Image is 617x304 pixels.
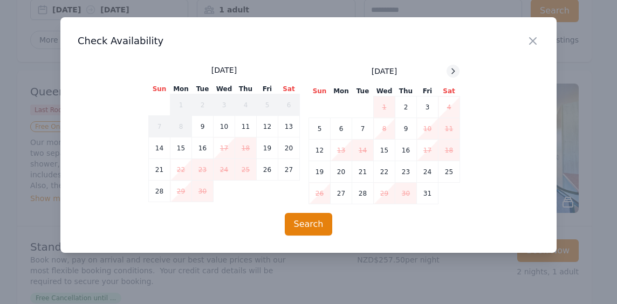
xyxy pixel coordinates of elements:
th: Sun [309,86,331,96]
td: 28 [352,183,374,204]
td: 14 [149,137,170,159]
td: 7 [149,116,170,137]
span: [DATE] [372,66,397,77]
td: 14 [352,140,374,161]
td: 4 [235,94,257,116]
td: 29 [374,183,395,204]
td: 20 [331,161,352,183]
td: 10 [417,118,438,140]
th: Tue [192,84,214,94]
td: 19 [257,137,278,159]
td: 26 [309,183,331,204]
td: 8 [170,116,192,137]
td: 30 [395,183,417,204]
td: 28 [149,181,170,202]
td: 29 [170,181,192,202]
td: 13 [278,116,300,137]
td: 24 [417,161,438,183]
th: Fri [417,86,438,96]
td: 15 [374,140,395,161]
td: 27 [278,159,300,181]
th: Mon [331,86,352,96]
td: 23 [192,159,214,181]
td: 17 [214,137,235,159]
td: 3 [214,94,235,116]
td: 22 [374,161,395,183]
td: 20 [278,137,300,159]
span: [DATE] [211,65,237,75]
td: 2 [395,96,417,118]
td: 12 [257,116,278,137]
td: 19 [309,161,331,183]
td: 24 [214,159,235,181]
td: 11 [235,116,257,137]
th: Sun [149,84,170,94]
td: 15 [170,137,192,159]
td: 21 [352,161,374,183]
td: 17 [417,140,438,161]
td: 13 [331,140,352,161]
td: 6 [278,94,300,116]
td: 21 [149,159,170,181]
td: 23 [395,161,417,183]
td: 10 [214,116,235,137]
td: 31 [417,183,438,204]
td: 2 [192,94,214,116]
td: 1 [170,94,192,116]
th: Wed [374,86,395,96]
td: 5 [257,94,278,116]
th: Thu [395,86,417,96]
th: Thu [235,84,257,94]
td: 8 [374,118,395,140]
td: 18 [438,140,460,161]
td: 6 [331,118,352,140]
button: Search [285,213,333,236]
td: 1 [374,96,395,118]
td: 12 [309,140,331,161]
td: 5 [309,118,331,140]
td: 27 [331,183,352,204]
td: 11 [438,118,460,140]
td: 18 [235,137,257,159]
th: Tue [352,86,374,96]
td: 26 [257,159,278,181]
td: 25 [235,159,257,181]
td: 16 [395,140,417,161]
td: 25 [438,161,460,183]
td: 4 [438,96,460,118]
h3: Check Availability [78,34,539,47]
th: Sat [278,84,300,94]
th: Sat [438,86,460,96]
td: 22 [170,159,192,181]
th: Fri [257,84,278,94]
td: 7 [352,118,374,140]
td: 16 [192,137,214,159]
td: 9 [395,118,417,140]
td: 3 [417,96,438,118]
th: Mon [170,84,192,94]
th: Wed [214,84,235,94]
td: 30 [192,181,214,202]
td: 9 [192,116,214,137]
